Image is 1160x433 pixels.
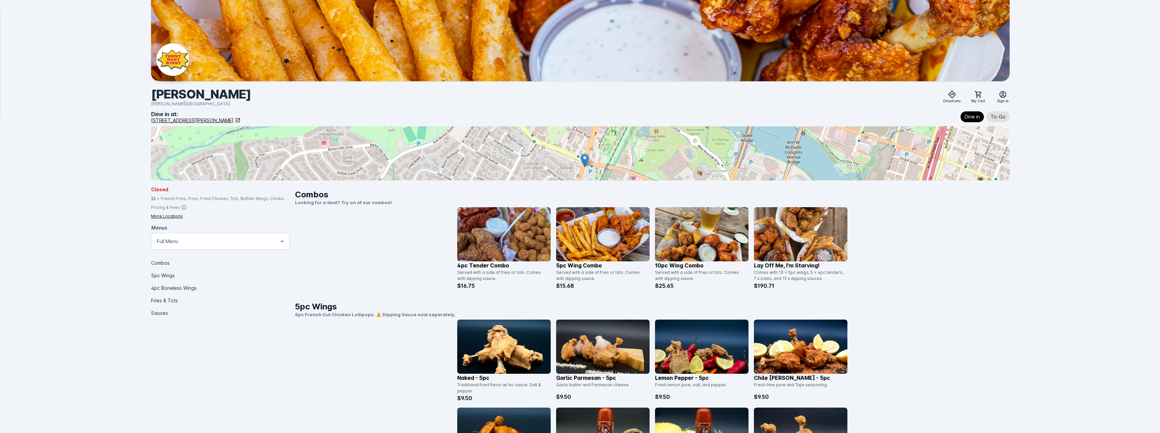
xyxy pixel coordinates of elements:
[556,207,650,261] img: catalog item
[655,207,748,261] img: catalog item
[457,261,551,269] p: 4pc Tender Combo
[151,225,167,231] mat-label: Menus
[556,382,646,393] div: Garlic butter and Parmesan cheese.
[754,393,847,401] p: $9.50
[157,196,160,202] div: •
[556,393,650,401] p: $9.50
[295,189,1010,201] h1: Combos
[655,382,744,393] div: Fresh lemon juice, salt, and pepper.
[151,196,156,202] div: $$
[295,199,1010,206] p: Looking for a deal? Try on of our combos!
[965,113,980,121] span: Dine in
[151,307,290,319] div: Sauces
[655,282,748,290] p: $25.65
[655,269,744,282] div: Served with a side of fries or tots. Comes with dipping sauce.
[457,282,551,290] p: $16.75
[754,382,843,393] div: Fresh lime juice and Tajin seasoning.
[161,196,290,202] div: French Fries, Fries, Fried Chicken, Tots, Buffalo Wings, Chicken, Wings, Fried Pickles
[556,261,650,269] p: 5pc Wing Combo
[991,113,1006,121] span: To-Go
[754,269,843,282] div: Comes with 10 x 5pc wings, 5 x 4pc tenders, 7 x sides, and 15 x dipping sauces
[961,110,1010,124] mat-chip-listbox: Fulfillment
[655,320,748,374] img: catalog item
[655,393,748,401] p: $9.50
[151,110,240,118] div: Dine in at:
[151,117,234,124] div: [STREET_ADDRESS][PERSON_NAME]
[151,204,180,211] div: Pricing & Fees
[457,382,547,394] div: Traditional fried flavor w/ no sauce. Salt & pepper.
[151,213,183,219] div: More Locations
[151,282,290,294] div: 4pc Boneless Wings
[655,261,748,269] p: 10pc Wing Combo
[457,374,551,382] p: Naked - 5pc
[457,320,551,374] img: catalog item
[151,269,290,282] div: 5pc Wings
[754,207,847,261] img: catalog item
[581,153,589,167] img: Marker
[151,186,168,193] span: Closed
[457,269,547,282] div: Served with a side of fries or tots. Comes with dipping sauce.
[556,282,650,290] p: $15.68
[295,301,1010,313] h1: 5pc Wings
[151,87,251,102] div: [PERSON_NAME]
[754,261,847,269] p: Lay off me, I'm starving!
[151,294,290,307] div: Fries & Tots
[156,43,189,76] img: Business Logo
[556,320,650,374] img: catalog item
[556,374,650,382] p: Garlic Parmesan - 5pc
[754,320,847,374] img: catalog item
[655,374,748,382] p: Lemon Pepper - 5pc
[754,282,847,290] p: $190.71
[943,99,961,104] span: Directions
[754,374,847,382] p: Chile [PERSON_NAME] - 5pc
[157,237,178,245] mat-select-trigger: Full Menu
[151,101,251,107] div: [PERSON_NAME][GEOGRAPHIC_DATA]
[457,394,551,402] p: $9.50
[151,257,290,269] div: Combos
[295,311,1010,318] p: 5pc French Cut Chicken Lollipops. ⚠️ Dipping Sauce sold separately.
[457,207,551,261] img: catalog item
[556,269,646,282] div: Served with a side of fries or tots. Comes with dipping sauce.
